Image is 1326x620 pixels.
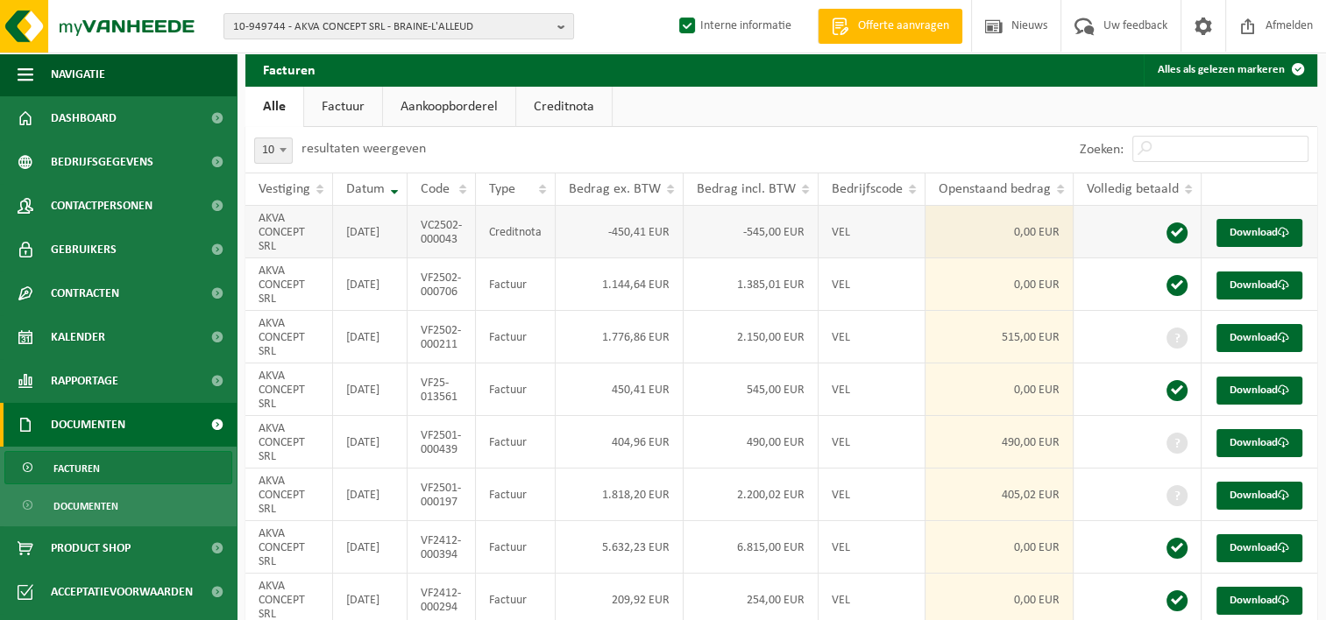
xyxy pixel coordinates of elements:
[476,206,556,258] td: Creditnota
[51,403,125,447] span: Documenten
[476,363,556,416] td: Factuur
[51,271,119,315] span: Contracten
[556,416,684,469] td: 404,96 EUR
[697,182,796,196] span: Bedrag incl. BTW
[255,138,292,163] span: 10
[676,13,791,39] label: Interne informatie
[569,182,661,196] span: Bedrag ex. BTW
[254,137,293,164] span: 10
[245,521,333,574] td: AKVA CONCEPT SRL
[51,526,131,570] span: Product Shop
[333,416,408,469] td: [DATE]
[1216,219,1302,247] a: Download
[684,206,819,258] td: -545,00 EUR
[925,363,1074,416] td: 0,00 EUR
[516,87,612,127] a: Creditnota
[1216,429,1302,457] a: Download
[556,363,684,416] td: 450,41 EUR
[408,469,476,521] td: VF2501-000197
[819,363,925,416] td: VEL
[684,469,819,521] td: 2.200,02 EUR
[818,9,962,44] a: Offerte aanvragen
[245,206,333,258] td: AKVA CONCEPT SRL
[245,52,333,86] h2: Facturen
[556,521,684,574] td: 5.632,23 EUR
[233,14,550,40] span: 10-949744 - AKVA CONCEPT SRL - BRAINE-L'ALLEUD
[53,452,100,485] span: Facturen
[1087,182,1179,196] span: Volledig betaald
[1216,587,1302,615] a: Download
[925,311,1074,363] td: 515,00 EUR
[51,570,193,614] span: Acceptatievoorwaarden
[684,363,819,416] td: 545,00 EUR
[333,206,408,258] td: [DATE]
[684,416,819,469] td: 490,00 EUR
[4,489,232,522] a: Documenten
[819,469,925,521] td: VEL
[333,363,408,416] td: [DATE]
[684,521,819,574] td: 6.815,00 EUR
[925,206,1074,258] td: 0,00 EUR
[245,363,333,416] td: AKVA CONCEPT SRL
[333,258,408,311] td: [DATE]
[333,469,408,521] td: [DATE]
[245,311,333,363] td: AKVA CONCEPT SRL
[408,206,476,258] td: VC2502-000043
[301,142,426,156] label: resultaten weergeven
[4,451,232,484] a: Facturen
[408,521,476,574] td: VF2412-000394
[854,18,954,35] span: Offerte aanvragen
[51,53,105,96] span: Navigatie
[346,182,385,196] span: Datum
[1216,271,1302,299] a: Download
[245,87,303,127] a: Alle
[1216,324,1302,352] a: Download
[925,469,1074,521] td: 405,02 EUR
[476,311,556,363] td: Factuur
[245,469,333,521] td: AKVA CONCEPT SRL
[333,521,408,574] td: [DATE]
[556,206,684,258] td: -450,41 EUR
[223,13,574,39] button: 10-949744 - AKVA CONCEPT SRL - BRAINE-L'ALLEUD
[421,182,450,196] span: Code
[476,469,556,521] td: Factuur
[684,311,819,363] td: 2.150,00 EUR
[51,315,105,359] span: Kalender
[51,228,117,271] span: Gebruikers
[556,258,684,311] td: 1.144,64 EUR
[51,184,152,228] span: Contactpersonen
[408,363,476,416] td: VF25-013561
[476,521,556,574] td: Factuur
[53,490,118,523] span: Documenten
[489,182,515,196] span: Type
[819,206,925,258] td: VEL
[476,258,556,311] td: Factuur
[556,469,684,521] td: 1.818,20 EUR
[1144,52,1315,87] button: Alles als gelezen markeren
[259,182,310,196] span: Vestiging
[408,416,476,469] td: VF2501-000439
[1216,377,1302,405] a: Download
[51,96,117,140] span: Dashboard
[1216,534,1302,562] a: Download
[304,87,382,127] a: Factuur
[925,521,1074,574] td: 0,00 EUR
[333,311,408,363] td: [DATE]
[925,416,1074,469] td: 490,00 EUR
[51,140,153,184] span: Bedrijfsgegevens
[408,258,476,311] td: VF2502-000706
[819,258,925,311] td: VEL
[684,258,819,311] td: 1.385,01 EUR
[476,416,556,469] td: Factuur
[832,182,903,196] span: Bedrijfscode
[51,359,118,403] span: Rapportage
[939,182,1051,196] span: Openstaand bedrag
[245,258,333,311] td: AKVA CONCEPT SRL
[1080,143,1124,157] label: Zoeken:
[819,311,925,363] td: VEL
[1216,482,1302,510] a: Download
[383,87,515,127] a: Aankoopborderel
[245,416,333,469] td: AKVA CONCEPT SRL
[408,311,476,363] td: VF2502-000211
[819,416,925,469] td: VEL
